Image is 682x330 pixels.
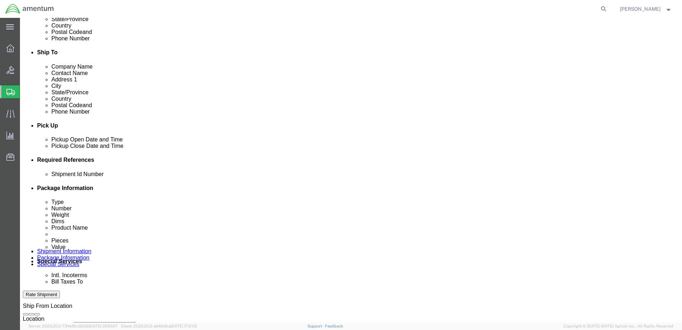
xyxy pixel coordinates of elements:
img: logo [5,4,54,14]
span: Server: 2025.20.0-734e5bc92d9 [29,324,118,328]
span: [DATE] 09:51:07 [89,324,118,328]
a: Feedback [325,324,343,328]
span: Client: 2025.20.0-e640dba [121,324,197,328]
span: Copyright © [DATE]-[DATE] Agistix Inc., All Rights Reserved [564,323,673,329]
span: [DATE] 17:21:12 [170,324,197,328]
button: [PERSON_NAME] [620,5,672,13]
span: Scott Meyers [620,5,661,13]
iframe: FS Legacy Container [20,18,682,322]
a: Support [307,324,325,328]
